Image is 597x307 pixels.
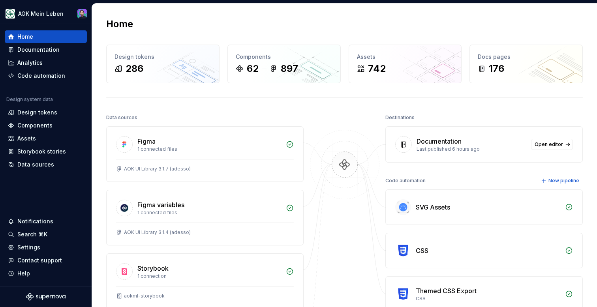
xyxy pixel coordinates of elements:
span: New pipeline [548,178,579,184]
div: 742 [368,62,386,75]
div: Design tokens [17,109,57,116]
div: Documentation [17,46,60,54]
div: 176 [489,62,504,75]
span: Open editor [535,141,563,148]
div: Themed CSS Export [416,286,477,296]
button: AOK Mein LebenSamuel [2,5,90,22]
div: Design system data [6,96,53,103]
div: Assets [17,135,36,142]
img: Samuel [77,9,87,19]
div: Components [17,122,53,129]
a: Documentation [5,43,87,56]
div: 1 connected files [137,210,281,216]
div: Assets [357,53,454,61]
div: Data sources [106,112,137,123]
div: Analytics [17,59,43,67]
div: Help [17,270,30,277]
div: 897 [281,62,298,75]
div: 286 [126,62,143,75]
div: Code automation [17,72,65,80]
a: Components62897 [227,45,341,83]
div: 62 [247,62,259,75]
h2: Home [106,18,133,30]
div: Storybook [137,264,169,273]
a: Design tokens286 [106,45,220,83]
div: 1 connected files [137,146,281,152]
svg: Supernova Logo [26,293,66,301]
div: Design tokens [115,53,211,61]
div: Documentation [417,137,462,146]
a: Storybook stories [5,145,87,158]
div: Storybook stories [17,148,66,155]
div: AOK UI Library 3.1.4 (adesso) [124,229,191,236]
div: AOK Mein Leben [18,10,64,18]
div: Figma variables [137,200,184,210]
button: Search ⌘K [5,228,87,241]
div: Contact support [17,256,62,264]
a: Assets [5,132,87,145]
div: Last published 6 hours ago [417,146,526,152]
button: Notifications [5,215,87,228]
div: SVG Assets [416,202,450,212]
div: 1 connection [137,273,281,279]
a: Analytics [5,56,87,69]
div: Components [236,53,332,61]
div: aokml-storybook [124,293,165,299]
a: Home [5,30,87,43]
a: Data sources [5,158,87,171]
div: Search ⌘K [17,230,47,238]
div: Data sources [17,161,54,168]
div: CSS [416,246,428,255]
div: Notifications [17,217,53,225]
a: Code automation [5,69,87,82]
div: Figma [137,137,156,146]
button: New pipeline [539,175,583,186]
a: Design tokens [5,106,87,119]
button: Help [5,267,87,280]
div: CSS [416,296,560,302]
div: AOK UI Library 3.1.7 (adesso) [124,166,191,172]
a: Settings [5,241,87,254]
img: df5db9ef-aba0-4771-bf51-9763b7497661.png [6,9,15,19]
a: Figma1 connected filesAOK UI Library 3.1.7 (adesso) [106,126,304,182]
div: Settings [17,243,40,251]
a: Assets742 [349,45,462,83]
div: Home [17,33,33,41]
a: Docs pages176 [469,45,583,83]
a: Figma variables1 connected filesAOK UI Library 3.1.4 (adesso) [106,190,304,245]
div: Destinations [385,112,415,123]
a: Components [5,119,87,132]
a: Open editor [531,139,573,150]
div: Docs pages [478,53,574,61]
div: Code automation [385,175,426,186]
button: Contact support [5,254,87,267]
